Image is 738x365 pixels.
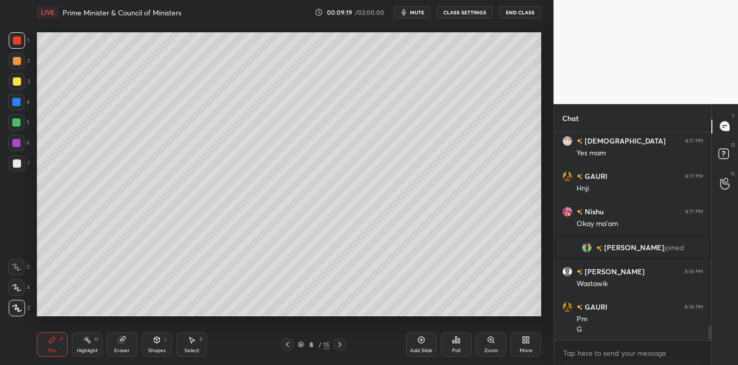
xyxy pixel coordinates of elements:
[520,348,532,353] div: More
[577,184,703,194] div: Hnji
[577,314,703,325] div: Pm
[9,53,30,69] div: 2
[732,112,735,120] p: T
[583,206,604,217] h6: Nishu
[577,325,703,335] div: G
[685,303,703,310] div: 8:18 PM
[583,266,645,277] h6: [PERSON_NAME]
[9,73,30,90] div: 3
[77,348,98,353] div: Highlight
[562,206,572,216] img: c4b42b3234e144eea503351f08f9c20e.jpg
[114,348,130,353] div: Eraser
[9,32,29,49] div: 1
[583,135,666,146] h6: [DEMOGRAPHIC_DATA]
[685,137,703,144] div: 8:17 PM
[577,269,583,275] img: no-rating-badge.077c3623.svg
[577,209,583,215] img: no-rating-badge.077c3623.svg
[437,6,493,18] button: CLASS SETTINGS
[577,174,583,179] img: no-rating-badge.077c3623.svg
[8,279,30,296] div: X
[8,259,30,275] div: C
[577,219,703,229] div: Okay ma'am
[165,337,168,342] div: L
[664,244,684,252] span: joined
[318,341,321,348] div: /
[596,245,602,251] img: no-rating-badge.077c3623.svg
[9,155,30,172] div: 7
[8,135,30,151] div: 6
[562,301,572,312] img: c59e9386a62341a0b021573a49d8bce9.jpg
[562,135,572,146] img: 01e10eeacd2c4f8e99796ea762c37a9f.jpg
[582,242,592,253] img: e9615f9964744b7196fa624b927f1667.jpg
[148,348,166,353] div: Shapes
[306,341,316,348] div: 8
[583,301,607,312] h6: GAURI
[562,266,572,276] img: default.png
[8,94,30,110] div: 4
[484,348,498,353] div: Zoom
[685,208,703,214] div: 8:17 PM
[94,337,98,342] div: H
[394,6,430,18] button: mute
[8,114,30,131] div: 5
[63,8,181,17] h4: Prime Minister & Council of Ministers
[554,105,587,132] p: Chat
[452,348,460,353] div: Poll
[48,348,57,353] div: Pen
[410,9,424,16] span: mute
[554,132,711,341] div: grid
[577,305,583,310] img: no-rating-badge.077c3623.svg
[577,138,583,144] img: no-rating-badge.077c3623.svg
[410,348,433,353] div: Add Slide
[685,268,703,274] div: 8:18 PM
[577,148,703,158] div: Yes mam
[685,173,703,179] div: 8:17 PM
[199,337,202,342] div: S
[604,244,664,252] span: [PERSON_NAME]
[731,141,735,149] p: D
[583,171,607,181] h6: GAURI
[9,300,30,316] div: Z
[731,170,735,177] p: G
[499,6,541,18] button: End Class
[184,348,199,353] div: Select
[37,6,58,18] div: LIVE
[60,337,63,342] div: P
[323,340,330,349] div: 15
[562,171,572,181] img: c59e9386a62341a0b021573a49d8bce9.jpg
[577,279,703,289] div: Wastawik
